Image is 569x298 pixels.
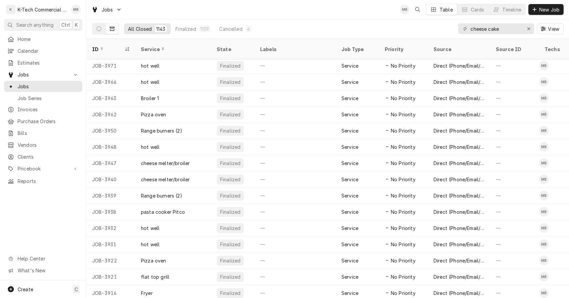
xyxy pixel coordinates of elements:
div: Timeline [502,6,521,13]
span: New Job [538,6,561,13]
div: Direct (Phone/Email/etc.) [434,257,485,264]
div: — [490,171,539,187]
div: MB [539,256,549,265]
div: Direct (Phone/Email/etc.) [434,78,485,86]
div: Range burners (2) [141,192,182,199]
div: Mehdi Bazidane's Avatar [539,272,549,281]
div: MB [539,110,549,119]
div: K [6,5,16,14]
a: Vendors [4,139,82,151]
span: Help Center [18,255,78,262]
span: No Priority [391,208,416,215]
div: Finalized [219,127,241,134]
div: — [255,252,336,269]
span: No Priority [391,241,416,248]
div: hot well [141,225,160,232]
a: Go to Pricebook [4,163,82,174]
div: Mehdi Bazidane's Avatar [539,239,549,249]
span: No Priority [391,273,416,280]
span: Ctrl [61,21,70,28]
div: MB [539,158,549,168]
span: Purchase Orders [18,118,79,125]
div: Service [341,160,358,167]
div: Mehdi Bazidane's Avatar [539,175,549,184]
div: Finalized [175,25,196,32]
div: Mehdi Bazidane's Avatar [539,77,549,87]
div: pasta cooker Pitco [141,208,185,215]
a: Job Series [4,93,82,104]
span: No Priority [391,225,416,232]
span: Calendar [18,47,79,54]
div: JOB-3948 [87,139,135,155]
div: All Closed [128,25,152,32]
div: Mehdi Bazidane's Avatar [539,191,549,200]
span: Invoices [18,106,79,113]
div: Finalized [219,143,241,151]
a: Clients [4,151,82,162]
div: Broiler 1 [141,95,159,102]
div: — [490,155,539,171]
div: Direct (Phone/Email/etc.) [434,111,485,118]
span: View [547,25,561,32]
span: Bills [18,130,79,137]
div: Finalized [219,111,241,118]
div: Finalized [219,290,241,297]
div: Mehdi Bazidane's Avatar [539,110,549,119]
div: Finalized [219,241,241,248]
div: ID [92,46,123,53]
span: Vendors [18,141,79,148]
div: Service [341,257,358,264]
div: Source ID [496,46,532,53]
div: Direct (Phone/Email/etc.) [434,290,485,297]
div: Direct (Phone/Email/etc.) [434,241,485,248]
div: Priority [385,46,421,53]
div: Service [341,225,358,232]
div: Finalized [219,273,241,280]
div: MB [539,191,549,200]
div: MB [539,223,549,233]
div: Fryer [141,290,153,297]
div: MB [539,207,549,216]
div: Direct (Phone/Email/etc.) [434,160,485,167]
a: Calendar [4,45,82,56]
a: Go to Jobs [89,4,125,15]
div: — [490,187,539,204]
div: Mehdi Bazidane's Avatar [539,256,549,265]
div: Direct (Phone/Email/etc.) [434,95,485,102]
div: hot well [141,78,160,86]
span: No Priority [391,127,416,134]
div: Techs [545,46,561,53]
div: Finalized [219,160,241,167]
span: No Priority [391,95,416,102]
span: Jobs [18,71,69,78]
span: No Priority [391,290,416,297]
div: Mehdi Bazidane's Avatar [400,5,409,14]
span: C [75,286,78,293]
div: Direct (Phone/Email/etc.) [434,208,485,215]
span: Estimates [18,59,79,66]
div: Mehdi Bazidane's Avatar [539,126,549,135]
div: cheese melter/broiler [141,160,190,167]
div: Finalized [219,62,241,69]
div: JOB-3939 [87,187,135,204]
div: 4 [247,25,251,32]
div: Service [341,241,358,248]
div: JOB-3971 [87,58,135,74]
div: JOB-3932 [87,220,135,236]
div: Pizza oven [141,111,166,118]
div: Service [341,62,358,69]
div: Range burners (2) [141,127,182,134]
div: — [490,122,539,139]
span: No Priority [391,257,416,264]
div: JOB-3931 [87,236,135,252]
div: JOB-3963 [87,90,135,106]
div: Cards [471,6,484,13]
div: Finalized [219,95,241,102]
button: New Job [528,4,564,15]
button: View [537,23,564,34]
div: MB [539,175,549,184]
div: MB [539,288,549,298]
div: flat top grill [141,273,169,280]
div: MB [539,126,549,135]
div: Direct (Phone/Email/etc.) [434,127,485,134]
